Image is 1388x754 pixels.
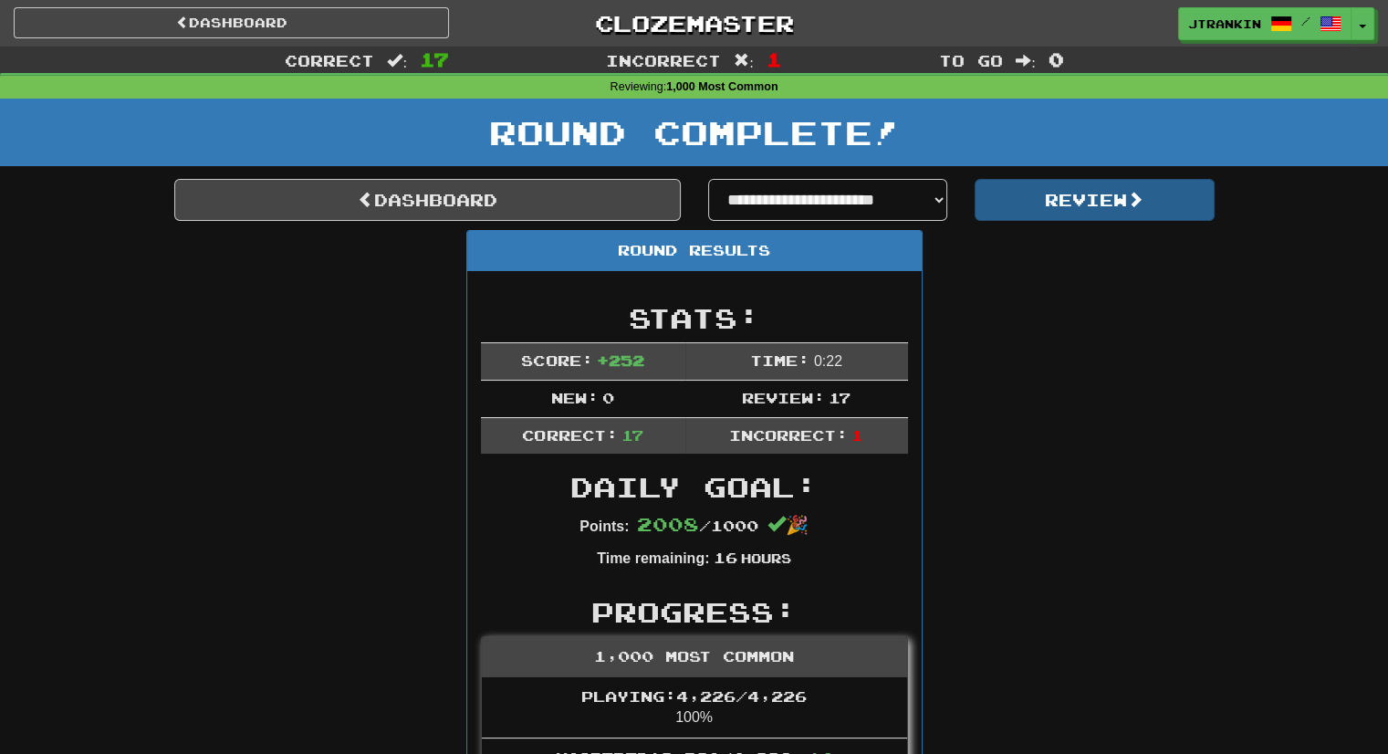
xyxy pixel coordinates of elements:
span: 🎉 [767,515,809,535]
span: 16 [713,549,736,566]
a: Clozemaster [476,7,912,39]
span: Review: [742,389,825,406]
span: Correct [285,51,374,69]
li: 100% [482,677,907,739]
span: 0 [602,389,614,406]
span: : [734,53,754,68]
span: Score: [521,351,592,369]
span: Incorrect: [729,426,848,444]
h2: Stats: [481,303,908,333]
span: Correct: [522,426,617,444]
span: New: [551,389,599,406]
span: jtrankin [1188,16,1261,32]
span: To go [939,51,1003,69]
span: / [1301,15,1310,27]
span: 0 : 22 [814,353,842,369]
div: Round Results [467,231,922,271]
strong: Points: [579,518,629,534]
span: 17 [420,48,449,70]
h2: Daily Goal: [481,472,908,502]
span: / 1000 [637,517,758,534]
span: Incorrect [606,51,721,69]
span: 1 [851,426,863,444]
a: jtrankin / [1178,7,1351,40]
span: 17 [621,426,643,444]
button: Review [975,179,1215,221]
span: Playing: 4,226 / 4,226 [581,687,807,705]
strong: 1,000 Most Common [666,80,777,93]
span: 0 [1049,48,1064,70]
span: Time: [750,351,809,369]
a: Dashboard [14,7,449,38]
span: 17 [829,389,851,406]
h1: Round Complete! [6,114,1382,151]
span: 1 [767,48,782,70]
span: : [387,53,407,68]
div: 1,000 Most Common [482,637,907,677]
span: 2008 [637,513,699,535]
h2: Progress: [481,597,908,627]
strong: Time remaining: [597,550,709,566]
a: Dashboard [174,179,681,221]
small: Hours [741,550,791,566]
span: : [1016,53,1036,68]
span: + 252 [597,351,644,369]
